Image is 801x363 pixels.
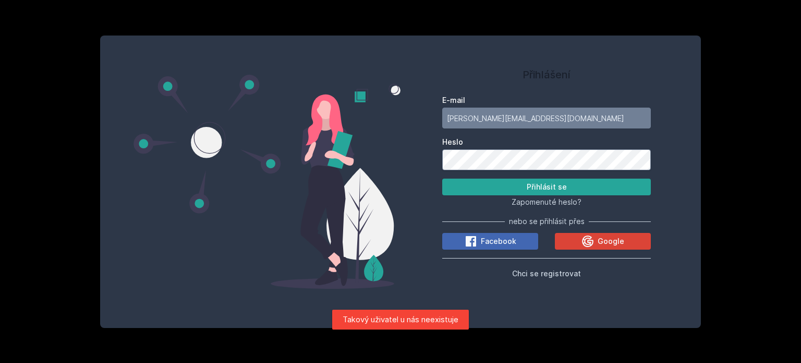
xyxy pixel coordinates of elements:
[512,197,581,206] span: Zapomenuté heslo?
[332,310,469,330] div: Takový uživatel u nás neexistuje
[442,95,651,106] label: E-mail
[509,216,585,227] span: nebo se přihlásit přes
[442,67,651,83] h1: Přihlášení
[512,269,581,278] span: Chci se registrovat
[512,267,581,279] button: Chci se registrovat
[555,233,651,250] button: Google
[442,108,651,128] input: Tvoje e-mailová adresa
[442,233,538,250] button: Facebook
[481,236,516,247] span: Facebook
[442,137,651,147] label: Heslo
[598,236,624,247] span: Google
[442,179,651,195] button: Přihlásit se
